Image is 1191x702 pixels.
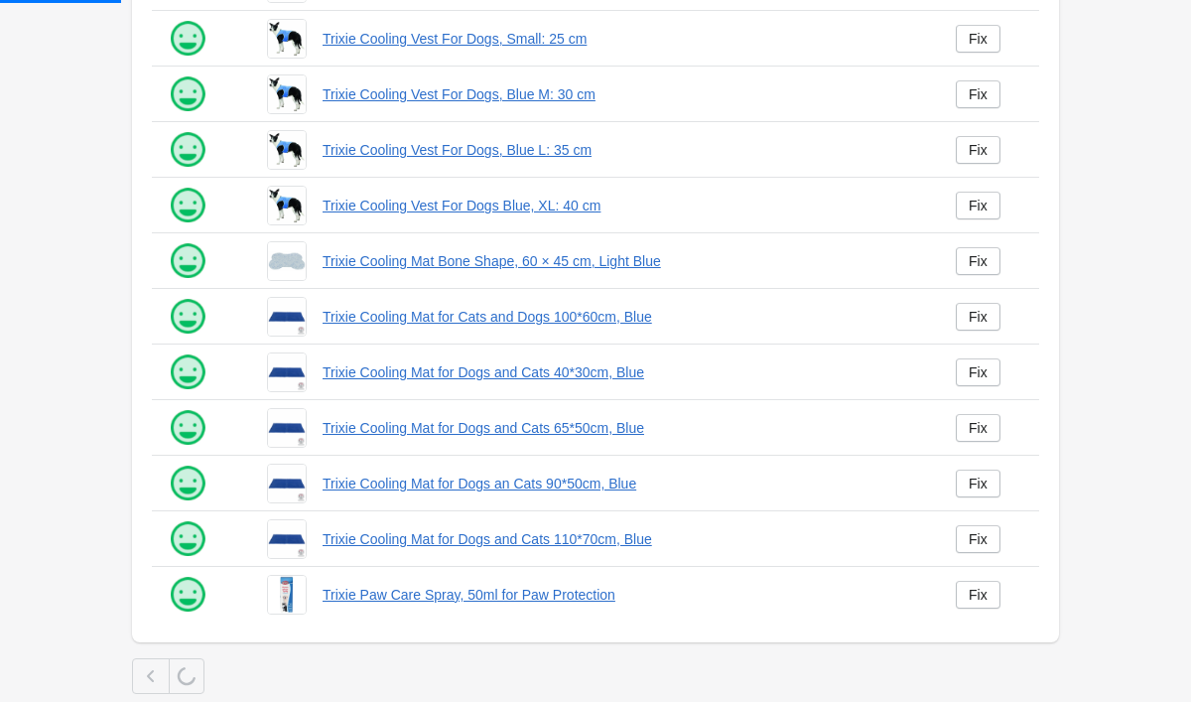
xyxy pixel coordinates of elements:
img: happy.png [168,297,207,337]
a: Fix [956,470,1000,497]
div: Fix [969,531,988,547]
img: happy.png [168,241,207,281]
div: Fix [969,420,988,436]
a: Fix [956,247,1000,275]
div: Fix [969,309,988,325]
img: happy.png [168,130,207,170]
div: Fix [969,198,988,213]
a: Trixie Paw Care Spray, 50ml for Paw Protection [323,585,924,605]
a: Trixie Cooling Mat for Cats and Dogs 100*60cm, Blue [323,307,924,327]
a: Fix [956,581,1000,609]
div: Fix [969,364,988,380]
img: happy.png [168,575,207,615]
a: Fix [956,136,1000,164]
img: happy.png [168,464,207,503]
img: happy.png [168,74,207,114]
a: Fix [956,525,1000,553]
a: Trixie Cooling Mat for Dogs an Cats 90*50cm, Blue [323,474,924,493]
div: Fix [969,86,988,102]
div: Fix [969,253,988,269]
a: Trixie Cooling Vest For Dogs Blue, XL: 40 cm [323,196,924,215]
a: Fix [956,303,1000,331]
div: Fix [969,31,988,47]
a: Fix [956,192,1000,219]
a: Fix [956,80,1000,108]
a: Trixie Cooling Vest For Dogs, Blue L: 35 cm [323,140,924,160]
img: happy.png [168,186,207,225]
a: Trixie Cooling Vest For Dogs, Small: 25 cm [323,29,924,49]
a: Trixie Cooling Mat for Dogs and Cats 40*30cm, Blue [323,362,924,382]
img: happy.png [168,408,207,448]
a: Fix [956,358,1000,386]
img: happy.png [168,19,207,59]
a: Trixie Cooling Mat Bone Shape, 60 × 45 cm, Light Blue [323,251,924,271]
div: Fix [969,587,988,603]
a: Fix [956,414,1000,442]
img: happy.png [168,519,207,559]
img: happy.png [168,352,207,392]
div: Fix [969,142,988,158]
a: Fix [956,25,1000,53]
div: Fix [969,476,988,491]
a: Trixie Cooling Mat for Dogs and Cats 65*50cm, Blue [323,418,924,438]
a: Trixie Cooling Mat for Dogs and Cats 110*70cm, Blue [323,529,924,549]
a: Trixie Cooling Vest For Dogs, Blue M: 30 cm [323,84,924,104]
